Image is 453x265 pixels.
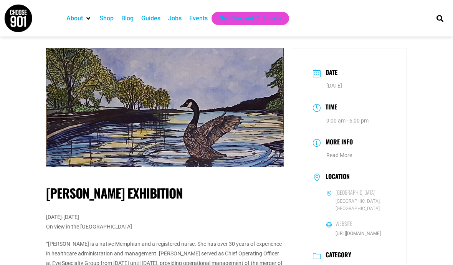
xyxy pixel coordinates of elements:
[121,14,134,23] a: Blog
[326,198,386,212] span: [GEOGRAPHIC_DATA], [GEOGRAPHIC_DATA]
[326,83,342,89] span: [DATE]
[46,185,284,201] h1: [PERSON_NAME] Exhibition
[322,173,350,182] h3: Location
[322,251,351,260] h3: Category
[433,12,446,25] div: Search
[189,14,208,23] a: Events
[336,220,352,227] h6: Website
[326,152,352,158] a: Read More
[63,12,423,25] nav: Main nav
[322,102,337,113] h3: Time
[99,14,114,23] a: Shop
[168,14,182,23] a: Jobs
[63,12,96,25] div: About
[322,68,337,79] h3: Date
[336,189,375,196] h6: [GEOGRAPHIC_DATA]
[326,118,369,124] abbr: 9:00 am - 6:00 pm
[141,14,160,23] a: Guides
[219,14,281,23] a: Get Choose901 Emails
[322,137,353,148] h3: More Info
[46,212,284,232] p: [DATE]-[DATE] On view in the [GEOGRAPHIC_DATA]
[336,231,381,236] a: [URL][DOMAIN_NAME]
[66,14,83,23] a: About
